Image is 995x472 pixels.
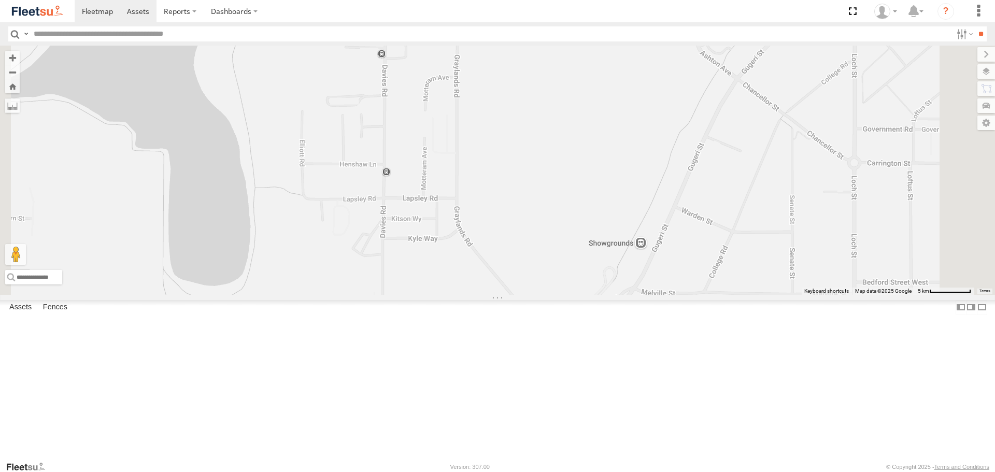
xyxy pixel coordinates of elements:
a: Visit our Website [6,462,53,472]
img: fleetsu-logo-horizontal.svg [10,4,64,18]
label: Assets [4,301,37,315]
label: Dock Summary Table to the Left [956,300,966,315]
label: Fences [38,301,73,315]
label: Hide Summary Table [977,300,987,315]
label: Search Filter Options [953,26,975,41]
div: Version: 307.00 [450,464,490,470]
button: Keyboard shortcuts [804,288,849,295]
label: Map Settings [977,116,995,130]
a: Terms (opens in new tab) [979,289,990,293]
div: © Copyright 2025 - [886,464,989,470]
button: Zoom out [5,65,20,79]
a: Terms and Conditions [934,464,989,470]
label: Search Query [22,26,30,41]
span: 5 km [918,288,929,294]
div: Wayne Betts [871,4,901,19]
button: Map Scale: 5 km per 77 pixels [915,288,974,295]
button: Drag Pegman onto the map to open Street View [5,244,26,265]
button: Zoom Home [5,79,20,93]
i: ? [937,3,954,20]
span: Map data ©2025 Google [855,288,912,294]
label: Measure [5,98,20,113]
button: Zoom in [5,51,20,65]
label: Dock Summary Table to the Right [966,300,976,315]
